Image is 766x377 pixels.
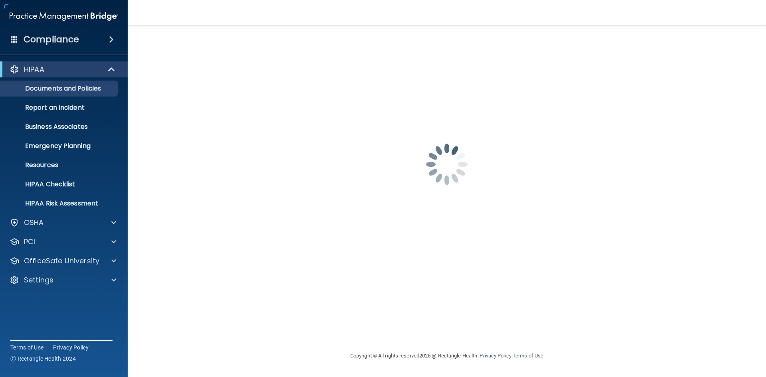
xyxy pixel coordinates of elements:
[5,161,114,169] p: Resources
[628,320,756,352] iframe: Drift Widget Chat Controller
[53,343,89,351] a: Privacy Policy
[10,275,116,285] a: Settings
[24,65,44,74] p: HIPAA
[5,104,114,112] p: Report an Incident
[513,353,543,359] a: Terms of Use
[10,65,116,74] a: HIPAA
[24,256,99,266] p: OfficeSafe University
[5,142,114,150] p: Emergency Planning
[10,218,116,227] a: OSHA
[10,256,116,266] a: OfficeSafe University
[10,343,43,351] a: Terms of Use
[24,237,35,247] p: PCI
[10,8,118,24] img: PMB logo
[10,355,76,363] span: Ⓒ Rectangle Health 2024
[5,123,114,131] p: Business Associates
[24,34,79,45] h4: Compliance
[5,85,114,93] p: Documents and Policies
[10,237,116,247] a: PCI
[407,124,487,204] img: spinner.e123f6fc.gif
[24,275,53,285] p: Settings
[24,218,44,227] p: OSHA
[301,343,592,369] div: Copyright © All rights reserved 2025 @ Rectangle Health | |
[480,353,511,359] a: Privacy Policy
[5,199,114,207] p: HIPAA Risk Assessment
[5,180,114,188] p: HIPAA Checklist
